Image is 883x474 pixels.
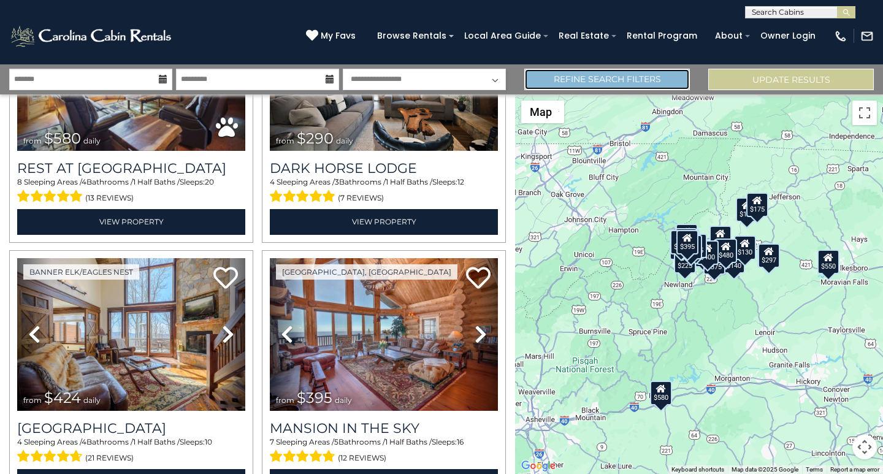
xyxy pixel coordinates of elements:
[335,396,352,405] span: daily
[674,249,696,273] div: $225
[670,230,692,254] div: $290
[830,466,879,473] a: Report a map error
[680,235,702,259] div: $300
[23,136,42,145] span: from
[17,420,245,437] h3: Mountain Heart Lodge
[83,136,101,145] span: daily
[17,160,245,177] a: Rest at [GEOGRAPHIC_DATA]
[621,26,703,45] a: Rental Program
[297,389,332,407] span: $395
[82,177,86,186] span: 4
[817,249,839,273] div: $550
[276,136,294,145] span: from
[17,160,245,177] h3: Rest at Mountain Crest
[675,227,697,252] div: $425
[44,389,81,407] span: $424
[723,248,745,273] div: $140
[133,177,180,186] span: 1 Half Baths /
[276,264,457,280] a: [GEOGRAPHIC_DATA], [GEOGRAPHIC_DATA]
[703,250,725,274] div: $375
[270,177,275,186] span: 4
[518,458,559,474] a: Open this area in Google Maps (opens a new window)
[133,437,180,446] span: 1 Half Baths /
[457,177,464,186] span: 12
[321,29,356,42] span: My Favs
[205,437,212,446] span: 10
[457,437,464,446] span: 16
[709,26,749,45] a: About
[17,420,245,437] a: [GEOGRAPHIC_DATA]
[338,190,384,206] span: (7 reviews)
[852,435,877,459] button: Map camera controls
[530,105,552,118] span: Map
[17,209,245,234] a: View Property
[276,396,294,405] span: from
[860,29,874,43] img: mail-regular-white.png
[521,101,564,123] button: Change map style
[336,136,353,145] span: daily
[676,223,698,248] div: $125
[85,190,134,206] span: (13 reviews)
[270,209,498,234] a: View Property
[23,396,42,405] span: from
[715,238,737,262] div: $480
[697,240,719,264] div: $400
[270,437,498,466] div: Sleeping Areas / Bathrooms / Sleeps:
[335,177,339,186] span: 3
[213,266,238,292] a: Add to favorites
[386,177,432,186] span: 1 Half Baths /
[17,177,245,206] div: Sleeping Areas / Bathrooms / Sleeps:
[334,437,338,446] span: 5
[806,466,823,473] a: Terms
[834,29,847,43] img: phone-regular-white.png
[754,26,822,45] a: Owner Login
[205,177,214,186] span: 20
[676,230,698,254] div: $395
[17,437,22,446] span: 4
[734,235,756,260] div: $130
[270,160,498,177] a: Dark Horse Lodge
[17,177,22,186] span: 8
[306,29,359,43] a: My Favs
[338,450,386,466] span: (12 reviews)
[17,437,245,466] div: Sleeping Areas / Bathrooms / Sleeps:
[17,258,245,411] img: thumbnail_163263053.jpeg
[270,437,274,446] span: 7
[736,197,758,222] div: $175
[518,458,559,474] img: Google
[746,192,768,216] div: $175
[466,266,491,292] a: Add to favorites
[371,26,453,45] a: Browse Rentals
[83,396,101,405] span: daily
[82,437,86,446] span: 4
[385,437,432,446] span: 1 Half Baths /
[758,243,780,268] div: $297
[708,69,874,90] button: Update Results
[270,420,498,437] a: Mansion In The Sky
[458,26,547,45] a: Local Area Guide
[852,101,877,125] button: Toggle fullscreen view
[552,26,615,45] a: Real Estate
[85,450,134,466] span: (21 reviews)
[270,177,498,206] div: Sleeping Areas / Bathrooms / Sleeps:
[524,69,690,90] a: Refine Search Filters
[709,226,732,250] div: $349
[44,129,81,147] span: $580
[297,129,334,147] span: $290
[671,465,724,474] button: Keyboard shortcuts
[23,264,139,280] a: Banner Elk/Eagles Nest
[9,24,175,48] img: White-1-2.png
[270,258,498,411] img: thumbnail_163263808.jpeg
[650,380,672,405] div: $580
[732,466,798,473] span: Map data ©2025 Google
